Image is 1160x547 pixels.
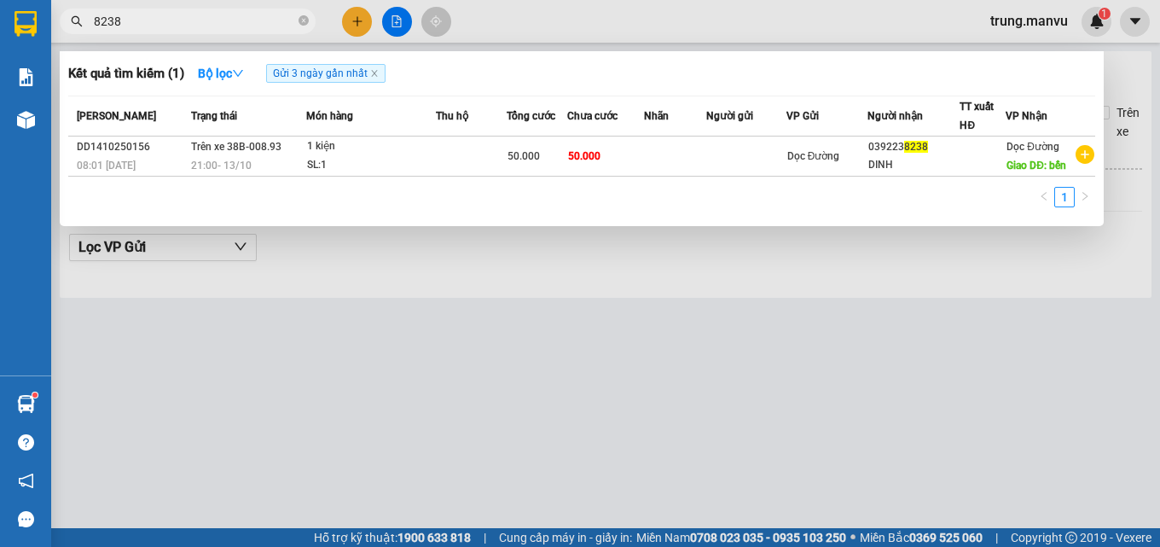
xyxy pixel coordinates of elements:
span: VP Nhận [1006,110,1047,122]
span: TT xuất HĐ [960,101,994,131]
span: close-circle [299,15,309,26]
div: 039223 [868,138,959,156]
span: Trên xe 38B-008.93 [191,141,281,153]
span: 21:00 - 13/10 [191,160,252,172]
sup: 1 [32,393,38,398]
a: 1 [1055,188,1074,207]
div: DINH [868,156,959,174]
strong: Bộ lọc [198,67,244,80]
span: 50.000 [568,150,600,162]
span: Chưa cước [567,110,618,122]
span: Dọc Đường [787,150,840,162]
span: plus-circle [1076,145,1094,164]
span: right [1080,191,1090,201]
div: DD1410250156 [77,138,186,156]
span: question-circle [18,434,34,451]
img: logo-vxr [14,11,37,37]
span: Người gửi [706,110,753,122]
span: Người nhận [867,110,923,122]
span: Nhãn [644,110,669,122]
span: Thu hộ [436,110,468,122]
input: Tìm tên, số ĐT hoặc mã đơn [94,12,295,31]
span: Món hàng [306,110,353,122]
span: Tổng cước [507,110,555,122]
span: Dọc Đường [1006,141,1059,153]
span: Gửi 3 ngày gần nhất [266,64,386,83]
span: down [232,67,244,79]
span: VP Gửi [786,110,819,122]
img: warehouse-icon [17,111,35,129]
span: 08:01 [DATE] [77,160,136,172]
span: 50.000 [507,150,540,162]
span: notification [18,473,34,489]
span: left [1039,191,1049,201]
button: Bộ lọcdown [184,60,258,87]
span: [PERSON_NAME] [77,110,156,122]
div: 1 kiện [307,137,435,156]
h3: Kết quả tìm kiếm ( 1 ) [68,65,184,83]
div: SL: 1 [307,156,435,175]
span: message [18,511,34,527]
img: warehouse-icon [17,395,35,413]
span: Trạng thái [191,110,237,122]
li: Previous Page [1034,187,1054,207]
span: search [71,15,83,27]
span: 8238 [904,141,928,153]
button: left [1034,187,1054,207]
li: 1 [1054,187,1075,207]
span: close-circle [299,14,309,30]
span: Giao DĐ: bến [1006,160,1066,172]
span: close [370,69,379,78]
li: Next Page [1075,187,1095,207]
button: right [1075,187,1095,207]
img: solution-icon [17,68,35,86]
